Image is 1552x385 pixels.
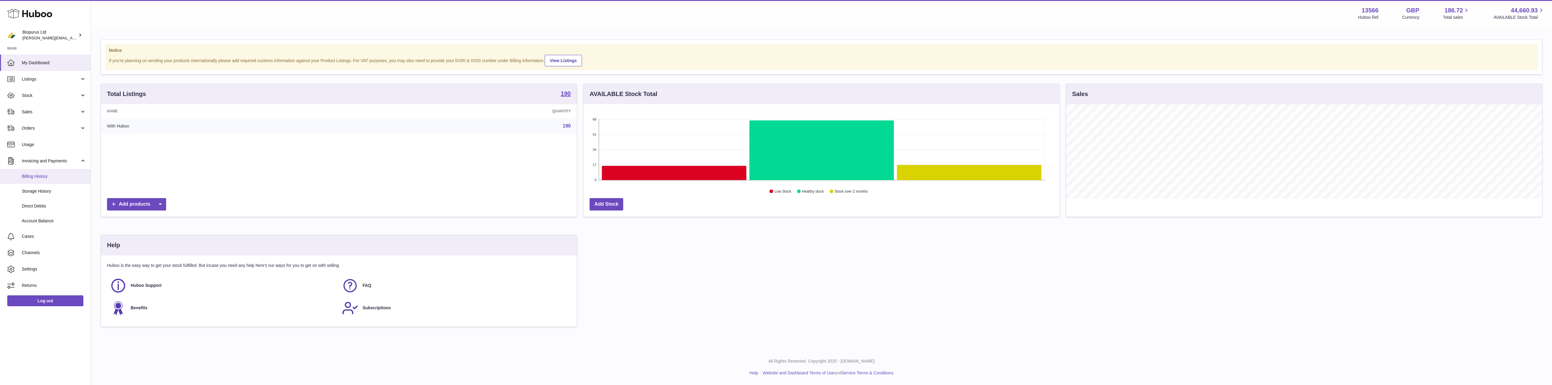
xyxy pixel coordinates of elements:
[22,109,80,115] span: Sales
[96,358,1547,364] p: All Rights Reserved. Copyright 2025 - [DOMAIN_NAME]
[342,277,568,294] a: FAQ
[109,48,1534,53] strong: Notice
[1443,6,1470,20] a: 186.72 Total sales
[593,148,596,151] text: 34
[1362,6,1379,15] strong: 13566
[1493,15,1545,20] span: AVAILABLE Stock Total
[1358,15,1379,20] div: Huboo Ref
[22,93,80,98] span: Stock
[107,241,120,249] h3: Help
[590,198,623,211] a: Add Stock
[131,283,162,288] span: Huboo Support
[22,234,86,239] span: Cases
[22,188,86,194] span: Storage History
[22,142,86,148] span: Usage
[1443,15,1470,20] span: Total sales
[1493,6,1545,20] a: 44,660.93 AVAILABLE Stock Total
[545,55,582,66] a: View Listings
[835,189,868,194] text: Stock over 2 months
[7,295,83,306] a: Log out
[107,198,166,211] a: Add products
[563,123,571,128] a: 190
[342,300,568,316] a: Subscriptions
[363,305,391,311] span: Subscriptions
[22,250,86,256] span: Channels
[131,305,147,311] span: Benefits
[841,370,894,375] a: Service Terms & Conditions
[802,189,824,194] text: Healthy stock
[22,266,86,272] span: Settings
[593,118,596,121] text: 68
[22,29,77,41] div: Biopurus Ltd
[22,218,86,224] span: Account Balance
[590,90,657,98] h3: AVAILABLE Stock Total
[1072,90,1088,98] h3: Sales
[561,91,571,97] strong: 190
[22,125,80,131] span: Orders
[763,370,834,375] a: Website and Dashboard Terms of Use
[750,370,758,375] a: Help
[22,158,80,164] span: Invoicing and Payments
[774,189,791,194] text: Low Stock
[1406,6,1419,15] strong: GBP
[352,104,577,118] th: Quantity
[101,104,352,118] th: Name
[594,178,596,182] text: 0
[22,174,86,179] span: Billing History
[1402,15,1420,20] div: Currency
[110,277,336,294] a: Huboo Support
[109,54,1534,66] div: If you're planning on sending your products internationally please add required customs informati...
[101,118,352,134] td: With Huboo
[1511,6,1538,15] span: 44,660.93
[593,163,596,167] text: 17
[107,263,571,268] p: Huboo is the easy way to get your stock fulfilled. But incase you need any help here's our ways f...
[22,76,80,82] span: Listings
[7,31,16,40] img: peter@biopurus.co.uk
[107,90,146,98] h3: Total Listings
[363,283,371,288] span: FAQ
[22,60,86,66] span: My Dashboard
[593,133,596,136] text: 51
[22,203,86,209] span: Direct Debits
[561,91,571,98] a: 190
[22,35,122,40] span: [PERSON_NAME][EMAIL_ADDRESS][DOMAIN_NAME]
[110,300,336,316] a: Benefits
[761,370,893,376] li: and
[22,283,86,288] span: Returns
[1444,6,1463,15] span: 186.72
